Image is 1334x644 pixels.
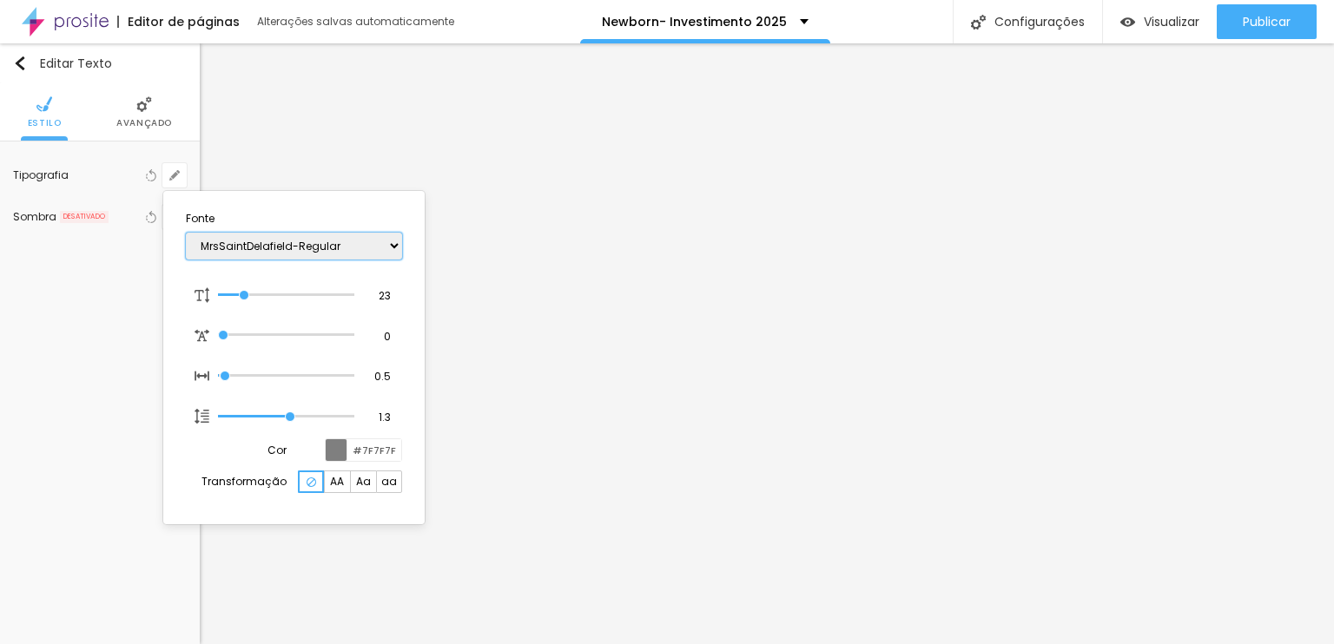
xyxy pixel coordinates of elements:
[267,445,287,456] p: Cor
[330,476,344,487] span: AA
[307,477,316,487] img: Icone
[195,328,210,344] img: Icon Letter Spacing
[195,287,210,303] img: Icon Font Size
[201,476,287,487] p: Transformação
[356,476,371,487] span: Aa
[381,476,397,487] span: aa
[195,368,210,384] img: Icon Font Size
[195,409,210,424] img: Icon row spacing
[186,214,402,224] p: Fonte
